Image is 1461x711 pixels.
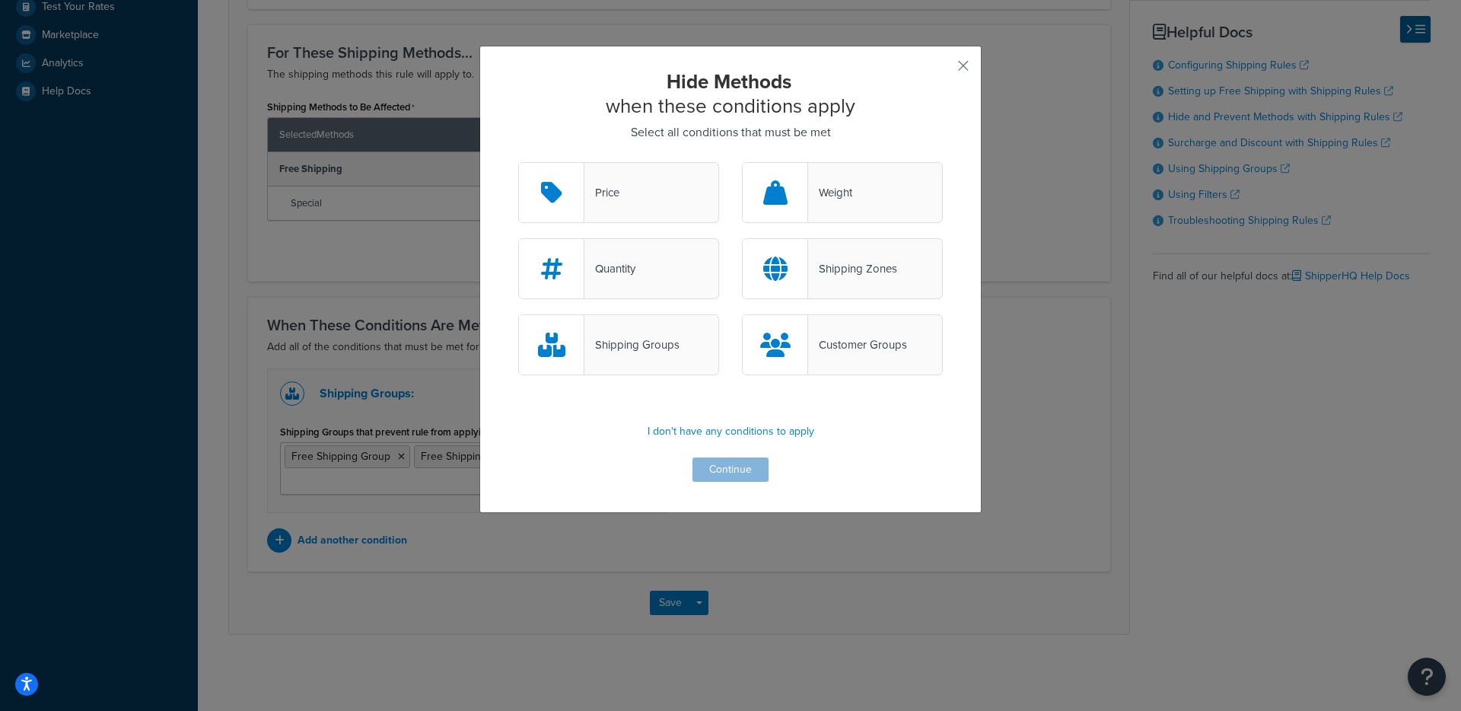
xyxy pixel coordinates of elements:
div: Shipping Zones [808,258,897,279]
strong: Hide Methods [667,67,791,96]
p: Select all conditions that must be met [518,122,943,143]
div: Price [584,182,619,203]
div: Quantity [584,258,635,279]
div: Weight [808,182,852,203]
p: I don't have any conditions to apply [518,421,943,442]
h2: when these conditions apply [518,69,943,118]
div: Shipping Groups [584,334,680,355]
div: Customer Groups [808,334,907,355]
